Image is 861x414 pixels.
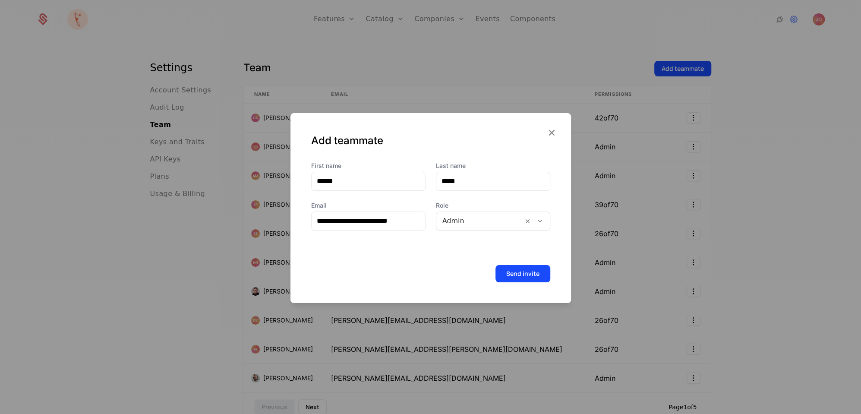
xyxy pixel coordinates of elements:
div: Add teammate [311,134,550,148]
label: First name [311,161,426,170]
button: Send invite [495,265,550,282]
label: Last name [436,161,550,170]
span: Role [436,201,550,210]
label: Email [311,201,426,210]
